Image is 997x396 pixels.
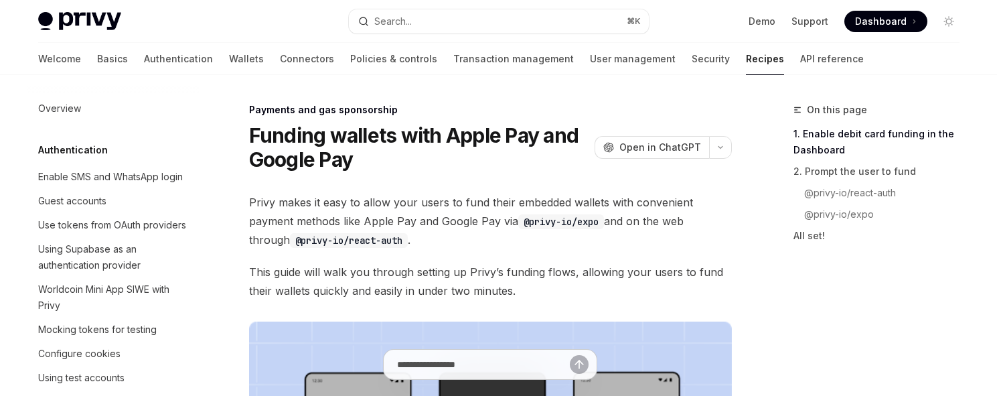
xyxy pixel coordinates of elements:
[453,43,574,75] a: Transaction management
[350,43,437,75] a: Policies & controls
[249,263,732,300] span: This guide will walk you through setting up Privy’s funding flows, allowing your users to fund th...
[793,225,970,247] a: All set!
[38,241,191,273] div: Using Supabase as an authentication provider
[38,12,121,31] img: light logo
[595,136,709,159] button: Open in ChatGPT
[397,350,570,379] input: Ask a question...
[280,43,334,75] a: Connectors
[938,11,960,32] button: Toggle dark mode
[791,15,828,28] a: Support
[229,43,264,75] a: Wallets
[27,189,199,213] a: Guest accounts
[793,182,970,204] a: @privy-io/react-auth
[38,322,157,338] div: Mocking tokens for testing
[570,355,589,374] button: Send message
[27,96,199,121] a: Overview
[349,9,649,34] button: Open search
[374,13,412,29] div: Search...
[855,15,907,28] span: Dashboard
[38,43,81,75] a: Welcome
[38,346,121,362] div: Configure cookies
[627,16,641,27] span: ⌘ K
[290,233,408,248] code: @privy-io/react-auth
[38,217,186,233] div: Use tokens from OAuth providers
[807,102,867,118] span: On this page
[793,123,970,161] a: 1. Enable debit card funding in the Dashboard
[692,43,730,75] a: Security
[38,370,125,386] div: Using test accounts
[97,43,128,75] a: Basics
[38,281,191,314] div: Worldcoin Mini App SIWE with Privy
[38,169,183,185] div: Enable SMS and WhatsApp login
[27,165,199,189] a: Enable SMS and WhatsApp login
[518,214,604,229] code: @privy-io/expo
[27,237,199,277] a: Using Supabase as an authentication provider
[249,123,589,172] h1: Funding wallets with Apple Pay and Google Pay
[793,161,970,182] a: 2. Prompt the user to fund
[38,142,108,158] h5: Authentication
[619,141,701,154] span: Open in ChatGPT
[27,366,199,390] a: Using test accounts
[27,277,199,318] a: Worldcoin Mini App SIWE with Privy
[800,43,864,75] a: API reference
[27,318,199,342] a: Mocking tokens for testing
[144,43,213,75] a: Authentication
[38,193,106,209] div: Guest accounts
[249,193,732,249] span: Privy makes it easy to allow your users to fund their embedded wallets with convenient payment me...
[793,204,970,225] a: @privy-io/expo
[590,43,676,75] a: User management
[27,342,199,366] a: Configure cookies
[249,103,732,117] div: Payments and gas sponsorship
[844,11,927,32] a: Dashboard
[27,213,199,237] a: Use tokens from OAuth providers
[38,101,81,117] div: Overview
[749,15,775,28] a: Demo
[746,43,784,75] a: Recipes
